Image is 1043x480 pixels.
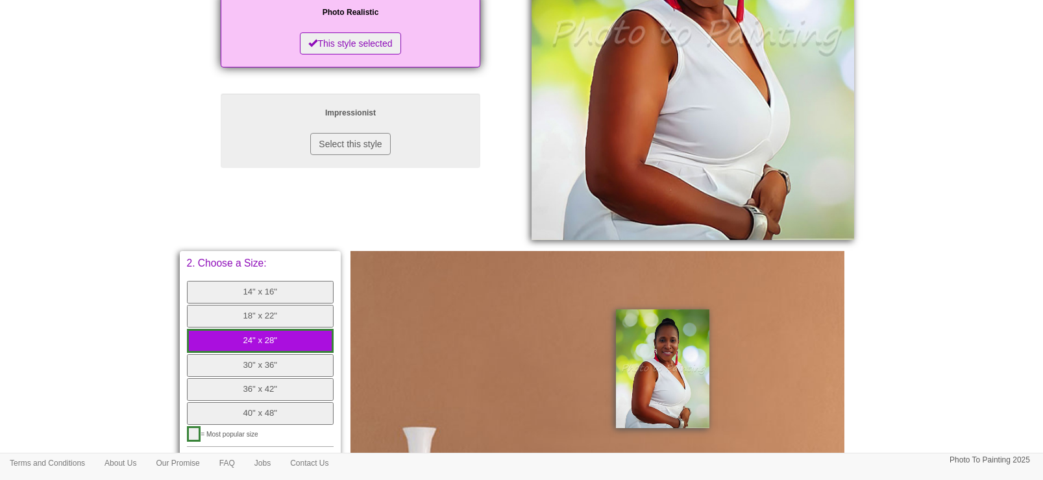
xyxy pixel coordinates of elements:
[201,431,258,438] span: = Most popular size
[146,453,209,473] a: Our Promise
[187,281,334,304] button: 14" x 16"
[234,6,467,19] p: Photo Realistic
[95,453,146,473] a: About Us
[187,378,334,401] button: 36" x 42"
[187,258,334,269] p: 2. Choose a Size:
[310,133,390,155] button: Select this style
[950,453,1030,467] p: Photo To Painting 2025
[187,354,334,377] button: 30" x 36"
[187,329,334,353] button: 24" x 28"
[187,402,334,425] button: 40" x 48"
[616,309,709,428] img: Painting
[300,32,400,54] button: This style selected
[187,305,334,328] button: 18" x 22"
[234,106,467,120] p: Impressionist
[280,453,338,473] a: Contact Us
[210,453,245,473] a: FAQ
[245,453,280,473] a: Jobs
